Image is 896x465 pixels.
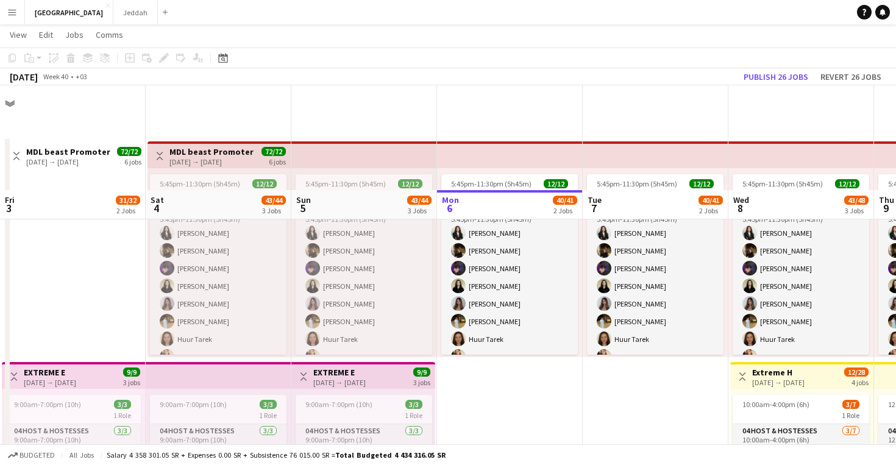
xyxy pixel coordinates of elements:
[733,174,869,355] app-job-card: 5:45pm-11:30pm (5h45m)12/121 RolePromoter12/125:45pm-11:30pm (5h45m)[PERSON_NAME][PERSON_NAME][PE...
[597,179,677,188] span: 5:45pm-11:30pm (5h45m)
[160,179,240,188] span: 5:45pm-11:30pm (5h45m)
[117,147,141,156] span: 72/72
[91,27,128,43] a: Comms
[407,196,432,205] span: 43/44
[60,27,88,43] a: Jobs
[296,174,432,355] app-job-card: 5:45pm-11:30pm (5h45m)12/121 RolePromoter12/125:45pm-11:30pm (5h45m)[PERSON_NAME][PERSON_NAME][PE...
[305,400,372,409] span: 9:00am-7:00pm (10h)
[10,71,38,83] div: [DATE]
[160,400,227,409] span: 9:00am-7:00pm (10h)
[842,411,859,420] span: 1 Role
[262,206,285,215] div: 3 Jobs
[76,72,87,81] div: +03
[14,400,81,409] span: 9:00am-7:00pm (10h)
[67,450,96,460] span: All jobs
[842,400,859,409] span: 3/7
[742,400,809,409] span: 10:00am-4:00pm (6h)
[544,179,568,188] span: 12/12
[169,157,254,166] div: [DATE] → [DATE]
[553,196,577,205] span: 40/41
[260,400,277,409] span: 3/3
[149,201,164,215] span: 4
[413,367,430,377] span: 9/9
[852,377,869,387] div: 4 jobs
[313,367,366,378] h3: EXTREME E
[26,157,110,166] div: [DATE] → [DATE]
[6,449,57,462] button: Budgeted
[40,72,71,81] span: Week 40
[844,196,869,205] span: 43/48
[752,367,805,378] h3: Extreme H
[442,194,459,205] span: Mon
[845,206,868,215] div: 3 Jobs
[844,367,869,377] span: 12/28
[24,367,76,378] h3: EXTREME E
[259,411,277,420] span: 1 Role
[123,367,140,377] span: 9/9
[835,179,859,188] span: 12/12
[261,147,286,156] span: 72/72
[441,174,578,355] app-job-card: 5:45pm-11:30pm (5h45m)12/121 RolePromoter12/125:45pm-11:30pm (5h45m)[PERSON_NAME][PERSON_NAME][PE...
[816,69,886,85] button: Revert 26 jobs
[313,378,366,387] div: [DATE] → [DATE]
[586,201,602,215] span: 7
[587,204,724,439] app-card-role: Promoter12/125:45pm-11:30pm (5h45m)[PERSON_NAME][PERSON_NAME][PERSON_NAME][PERSON_NAME][PERSON_NA...
[296,204,432,439] app-card-role: Promoter12/125:45pm-11:30pm (5h45m)[PERSON_NAME][PERSON_NAME][PERSON_NAME][PERSON_NAME][PERSON_NA...
[413,377,430,387] div: 3 jobs
[34,27,58,43] a: Edit
[39,29,53,40] span: Edit
[405,400,422,409] span: 3/3
[335,450,446,460] span: Total Budgeted 4 434 316.05 SR
[5,194,15,205] span: Fri
[25,1,113,24] button: [GEOGRAPHIC_DATA]
[733,204,869,439] app-card-role: Promoter12/125:45pm-11:30pm (5h45m)[PERSON_NAME][PERSON_NAME][PERSON_NAME][PERSON_NAME][PERSON_NA...
[20,451,55,460] span: Budgeted
[731,201,749,215] span: 8
[113,1,158,24] button: Jeddah
[742,179,823,188] span: 5:45pm-11:30pm (5h45m)
[405,411,422,420] span: 1 Role
[10,29,27,40] span: View
[305,179,386,188] span: 5:45pm-11:30pm (5h45m)
[733,194,749,205] span: Wed
[169,146,254,157] h3: MDL beast Promoter
[107,450,446,460] div: Salary 4 358 301.05 SR + Expenses 0.00 SR + Subsistence 76 015.00 SR =
[150,174,286,355] app-job-card: 5:45pm-11:30pm (5h45m)12/121 RolePromoter12/125:45pm-11:30pm (5h45m)[PERSON_NAME][PERSON_NAME][PE...
[150,204,286,439] app-card-role: Promoter12/125:45pm-11:30pm (5h45m)[PERSON_NAME][PERSON_NAME][PERSON_NAME][PERSON_NAME][PERSON_NA...
[588,194,602,205] span: Tue
[5,27,32,43] a: View
[408,206,431,215] div: 3 Jobs
[296,194,311,205] span: Sun
[151,194,164,205] span: Sat
[24,378,76,387] div: [DATE] → [DATE]
[752,378,805,387] div: [DATE] → [DATE]
[440,201,459,215] span: 6
[398,179,422,188] span: 12/12
[441,204,578,439] app-card-role: Promoter12/125:45pm-11:30pm (5h45m)[PERSON_NAME][PERSON_NAME][PERSON_NAME][PERSON_NAME][PERSON_NA...
[699,196,723,205] span: 40/41
[689,179,714,188] span: 12/12
[587,174,724,355] app-job-card: 5:45pm-11:30pm (5h45m)12/121 RolePromoter12/125:45pm-11:30pm (5h45m)[PERSON_NAME][PERSON_NAME][PE...
[553,206,577,215] div: 2 Jobs
[877,201,894,215] span: 9
[96,29,123,40] span: Comms
[65,29,84,40] span: Jobs
[252,179,277,188] span: 12/12
[116,206,140,215] div: 2 Jobs
[269,156,286,166] div: 6 jobs
[116,196,140,205] span: 31/32
[739,69,813,85] button: Publish 26 jobs
[294,201,311,215] span: 5
[124,156,141,166] div: 6 jobs
[451,179,532,188] span: 5:45pm-11:30pm (5h45m)
[26,146,110,157] h3: MDL beast Promoter
[114,400,131,409] span: 3/3
[123,377,140,387] div: 3 jobs
[113,411,131,420] span: 1 Role
[261,196,286,205] span: 43/44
